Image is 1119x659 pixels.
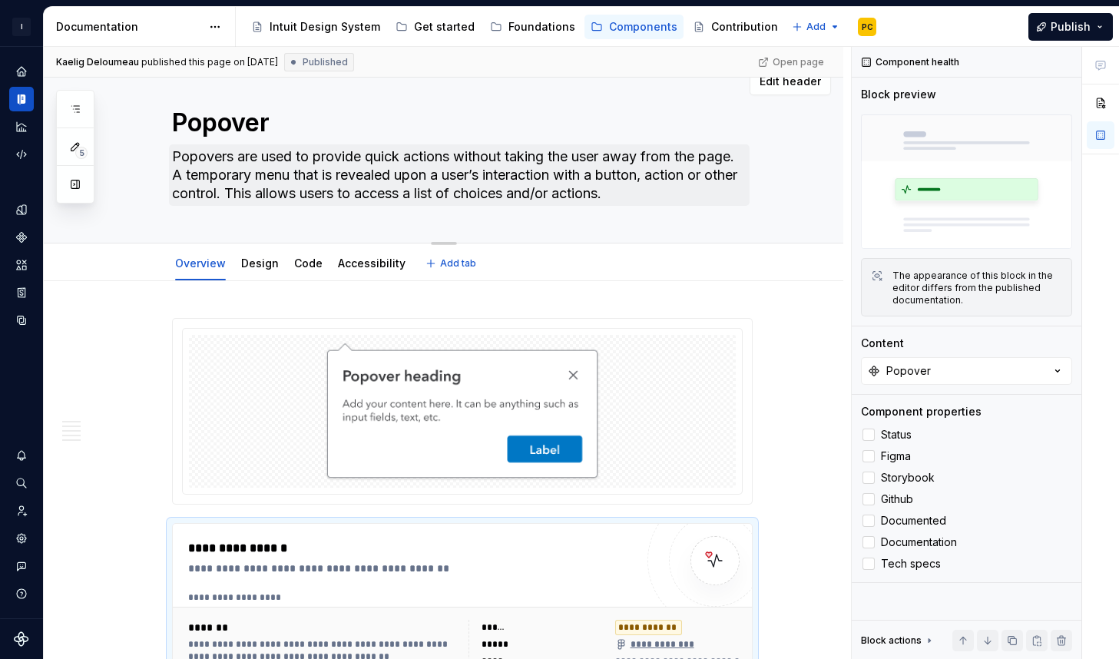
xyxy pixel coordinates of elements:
a: Documentation [9,87,34,111]
button: Search ⌘K [9,471,34,495]
button: I [3,10,40,43]
button: Publish [1028,13,1113,41]
a: Design [241,257,279,270]
a: Overview [175,257,226,270]
div: PC [862,21,873,33]
a: Invite team [9,498,34,523]
a: Contribution [687,15,784,39]
div: Design [235,247,285,279]
a: Intuit Design System [245,15,386,39]
a: Settings [9,526,34,551]
div: Contribution [711,19,778,35]
span: Add [806,21,826,33]
div: Popover [886,363,931,379]
textarea: Popovers are used to provide quick actions without taking the user away from the page. A temporar... [169,144,750,206]
a: Components [584,15,684,39]
div: Foundations [508,19,575,35]
svg: Supernova Logo [14,631,29,647]
button: Add tab [421,253,483,274]
div: Documentation [56,19,201,35]
span: Tech specs [881,558,941,570]
span: Add tab [440,257,476,270]
div: Code [288,247,329,279]
span: 5 [75,147,88,159]
div: Components [609,19,677,35]
div: The appearance of this block in the editor differs from the published documentation. [892,270,1062,306]
a: Accessibility [338,257,406,270]
div: Overview [169,247,232,279]
a: Foundations [484,15,581,39]
div: Block actions [861,630,935,651]
a: Design tokens [9,197,34,222]
span: Storybook [881,472,935,484]
span: Publish [1051,19,1091,35]
div: published this page on [DATE] [141,56,278,68]
div: Content [861,336,904,351]
a: Get started [389,15,481,39]
div: Accessibility [332,247,412,279]
div: Block preview [861,87,936,102]
a: Code [294,257,323,270]
a: Analytics [9,114,34,139]
a: Components [9,225,34,250]
button: Add [787,16,845,38]
div: Component properties [861,404,982,419]
a: Assets [9,253,34,277]
button: Edit header [750,68,831,95]
a: Code automation [9,142,34,167]
button: Contact support [9,554,34,578]
div: Block actions [861,634,922,647]
span: Edit header [760,74,821,89]
div: Intuit Design System [270,19,380,35]
div: Page tree [245,12,784,42]
span: Documentation [881,536,957,548]
span: Figma [881,450,911,462]
textarea: Popover [169,104,750,141]
a: Data sources [9,308,34,333]
a: Storybook stories [9,280,34,305]
span: Github [881,493,913,505]
button: Popover [861,357,1072,385]
span: Documented [881,515,946,527]
span: Kaelig Deloumeau [56,56,139,68]
button: Notifications [9,443,34,468]
div: I [12,18,31,36]
span: Status [881,429,912,441]
span: Published [303,56,348,68]
div: Get started [414,19,475,35]
a: Home [9,59,34,84]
